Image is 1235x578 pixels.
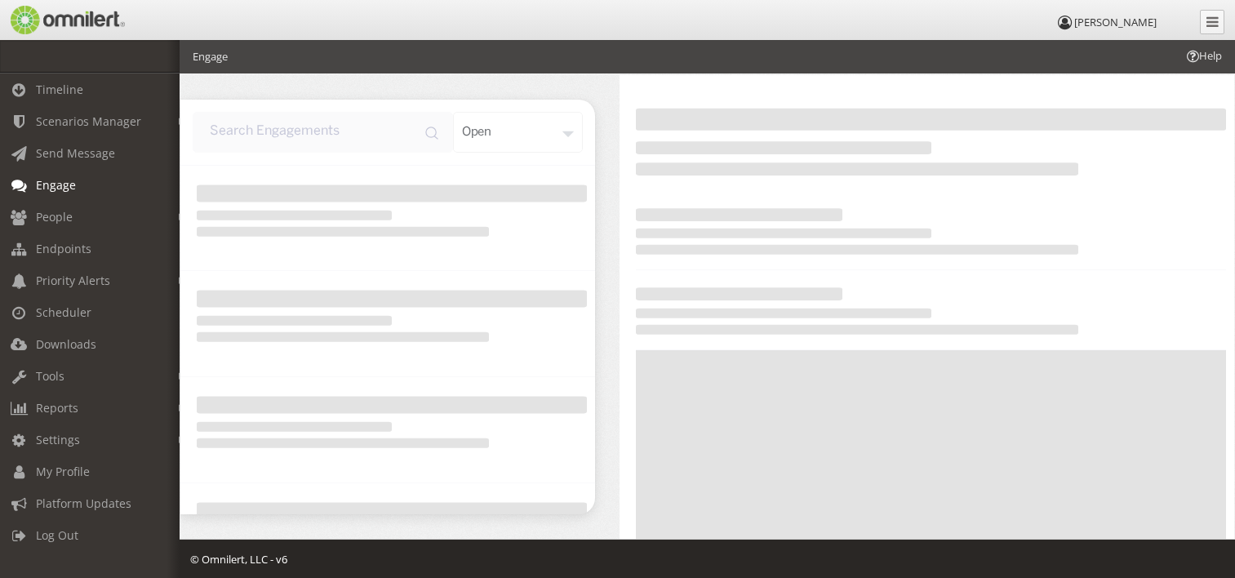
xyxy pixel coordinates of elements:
span: Engage [36,177,76,193]
a: Collapse Menu [1200,10,1224,34]
span: Settings [36,432,80,447]
span: [PERSON_NAME] [1074,15,1157,29]
span: Tools [36,368,64,384]
span: People [36,209,73,225]
span: Log Out [36,527,78,543]
span: Endpoints [36,241,91,256]
span: Scenarios Manager [36,113,141,129]
img: Omnilert [8,6,125,34]
div: open [453,112,583,153]
li: Engage [193,49,228,64]
span: My Profile [36,464,90,479]
span: Platform Updates [36,496,131,511]
span: Scheduler [36,305,91,320]
span: Downloads [36,336,96,352]
span: Send Message [36,145,115,161]
input: input [193,112,453,153]
span: Help [1184,48,1222,64]
span: © Omnilert, LLC - v6 [190,552,287,567]
span: Timeline [36,82,83,97]
span: Priority Alerts [36,273,110,288]
span: Reports [36,400,78,416]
